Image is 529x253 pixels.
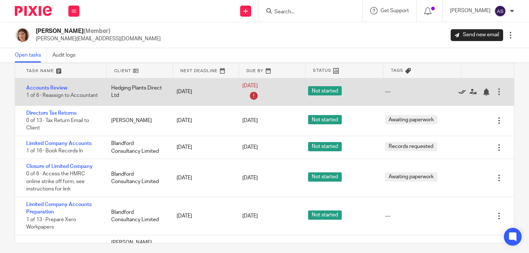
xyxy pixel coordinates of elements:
div: [DATE] [169,209,235,223]
span: Not started [308,172,342,182]
span: 0 of 6 · Access the HMRC online strike off form, see instructions for link [26,172,85,192]
span: Not started [308,115,342,124]
div: [DATE] [169,84,235,99]
span: (Member) [83,28,110,34]
span: [DATE] [242,83,258,88]
span: [DATE] [242,145,258,150]
span: [DATE] [242,175,258,181]
span: Not started [308,210,342,220]
a: Limited Company Accounts Preparation [26,202,92,215]
span: [DATE] [242,118,258,123]
div: --- [385,88,390,95]
a: Audit logs [52,48,81,63]
div: Blandford Consultancy Limited [104,167,170,189]
div: Blandford Consultancy Limited [104,136,170,159]
div: [DATE] [169,140,235,155]
span: 0 of 13 · Tax Return Email to Client [26,118,89,131]
h2: [PERSON_NAME] [36,27,161,35]
div: [DATE] [169,171,235,185]
img: Pixie%204.jpg [15,27,30,43]
div: Hedging Plants Direct Ltd [104,81,170,103]
a: Send new email [451,29,503,41]
span: Awaiting paperwork [385,172,437,182]
a: Accounts Review [26,85,67,91]
img: svg%3E [494,5,506,17]
div: Blandford Consultancy Limited [104,205,170,227]
span: Not started [308,86,342,95]
a: Closure of Limited Company [26,164,93,169]
span: 1 of 6 · Reassign to Accountant [26,93,98,98]
div: --- [385,212,390,220]
span: Awaiting paperwork [385,115,437,124]
p: [PERSON_NAME] [450,7,491,14]
a: Mark as done [458,88,470,95]
span: Records requested [385,142,437,151]
div: [DATE] [169,113,235,128]
a: Limited Company Accounts [26,141,92,146]
img: Pixie [15,6,52,16]
span: Get Support [380,8,409,13]
span: [DATE] [242,213,258,219]
span: Status [313,67,331,74]
span: Not started [308,142,342,151]
a: Directors Tax Returns [26,111,76,116]
a: Open tasks [15,48,47,63]
span: 1 of 13 · Prepare Xero Workpapers [26,217,76,230]
div: [PERSON_NAME] [104,113,170,128]
input: Search [274,9,340,16]
span: 1 of 16 · Book Records In [26,149,83,154]
p: [PERSON_NAME][EMAIL_ADDRESS][DOMAIN_NAME] [36,35,161,43]
span: Tags [391,67,403,74]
